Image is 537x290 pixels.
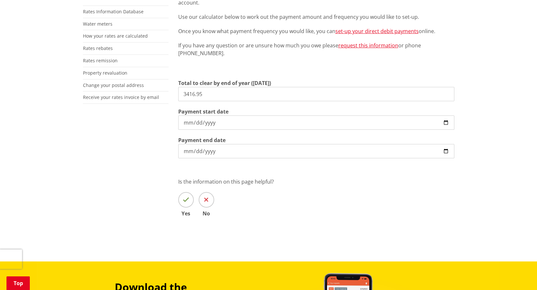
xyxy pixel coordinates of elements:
a: request this information [338,42,398,49]
a: Rates Information Database [83,8,144,15]
a: Receive your rates invoice by email [83,94,159,100]
span: Yes [178,211,194,216]
a: Top [6,276,30,290]
iframe: Messenger Launcher [507,263,531,286]
label: Payment start date [178,108,228,115]
p: If you have any question or are unsure how much you owe please or phone [PHONE_NUMBER]. [178,42,454,57]
a: Water meters [83,21,112,27]
label: Payment end date [178,136,226,144]
p: Once you know what payment frequency you would like, you can online. [178,27,454,35]
span: No [199,211,214,216]
p: Use our calculator below to work out the payment amount and frequency you would like to set-up. [178,13,454,21]
label: Total to clear by end of year ([DATE]) [178,79,271,87]
p: Is the information on this page helpful? [178,178,454,186]
a: Property revaluation [83,70,127,76]
a: set-up your direct debit payments [335,28,419,35]
a: Rates remission [83,57,118,64]
a: How your rates are calculated [83,33,148,39]
a: Change your postal address [83,82,144,88]
a: Rates rebates [83,45,113,51]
